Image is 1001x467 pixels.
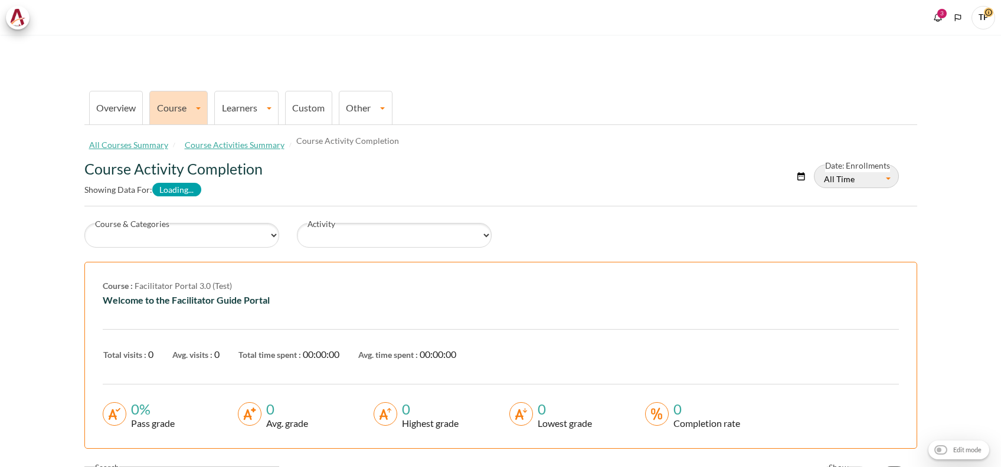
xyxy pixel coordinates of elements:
a: Architeck Architeck [6,6,35,29]
label: Date: Enrollments [825,160,890,172]
span: Avg. time spent : [358,350,418,360]
button: Languages [949,9,967,27]
button: All Time [814,165,899,188]
div: Completion rate [669,416,740,430]
nav: Navigation bar [84,134,399,155]
div: 0 [669,402,740,416]
li: Course Activity Completion [289,134,399,155]
div: 0 [261,402,308,416]
label: Activity [308,218,335,231]
a: Custom [292,102,325,113]
div: Pass grade [126,416,175,430]
a: Other [339,102,392,113]
span: Total time spent : [238,350,301,360]
div: 0 [533,402,592,416]
h2: Course Activity Completion [84,160,631,177]
div: 0 [397,402,459,416]
span: Total visits : [103,350,146,360]
a: Learners [215,102,278,113]
div: Lowest grade [533,416,592,430]
span: Facilitator Portal 3.0 (Test) [135,281,232,291]
div: Show notification window with 3 new notifications [929,9,947,27]
span: Course : [103,281,133,291]
a: Course Activities Summary [185,137,284,153]
span: Avg. visits : [172,350,212,360]
div: 3 [937,9,947,18]
label: Course & Categories [95,218,169,231]
div: Avg. grade [261,416,308,430]
a: User menu [971,6,995,29]
span: 0 [148,348,153,360]
span: 0 [214,348,220,360]
div: Welcome to the Facilitator Guide Portal [103,294,899,307]
span: Loading... [152,183,202,196]
a: Course [150,102,207,113]
a: Overview [96,102,136,113]
div: 0% [126,402,175,416]
span: TP [971,6,995,29]
label: 00:00:00 [420,347,456,361]
div: Highest grade [397,416,459,430]
img: Architeck [9,9,26,27]
label: 00:00:00 [303,347,339,361]
a: All Courses Summary [89,137,168,153]
label: Showing data for: [84,183,202,196]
